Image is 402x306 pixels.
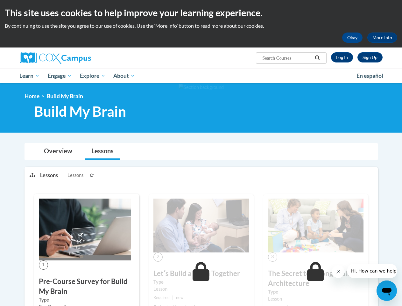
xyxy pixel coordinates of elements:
[153,252,163,262] span: 2
[20,52,91,64] img: Cox Campus
[367,33,397,43] a: More Info
[25,93,39,99] a: Home
[342,33,363,43] button: Okay
[16,69,44,83] a: Learn
[356,72,383,79] span: En español
[67,172,83,179] span: Lessons
[40,172,58,179] p: Lessons
[109,69,139,83] a: About
[153,269,249,279] h3: Letʹs Build a Brain Together
[262,54,313,62] input: Search Courses
[172,295,173,300] span: |
[176,295,184,300] span: new
[331,52,353,62] a: Log In
[39,296,134,303] label: Type
[153,295,170,300] span: Required
[39,277,134,296] h3: Pre-Course Survey for Build My Brain
[48,72,72,80] span: Engage
[15,69,387,83] div: Main menu
[268,269,363,288] h3: The Secret to Strong Brain Architecture
[38,143,79,160] a: Overview
[268,199,363,252] img: Course Image
[44,69,76,83] a: Engage
[332,265,345,278] iframe: Close message
[39,260,48,270] span: 1
[347,264,397,278] iframe: Message from company
[39,199,131,260] img: Course Image
[268,295,363,302] div: Lesson
[5,22,397,29] p: By continuing to use the site you agree to our use of cookies. Use the ‘More info’ button to read...
[47,93,83,99] span: Build My Brain
[20,52,134,64] a: Cox Campus
[113,72,135,80] span: About
[19,72,39,80] span: Learn
[4,4,52,10] span: Hi. How can we help?
[357,52,383,62] a: Register
[153,286,249,293] div: Lesson
[268,252,277,262] span: 3
[85,143,120,160] a: Lessons
[34,103,126,120] span: Build My Brain
[80,72,105,80] span: Explore
[5,6,397,19] h2: This site uses cookies to help improve your learning experience.
[268,288,363,295] label: Type
[313,54,322,62] button: Search
[377,280,397,301] iframe: Button to launch messaging window
[76,69,109,83] a: Explore
[153,199,249,252] img: Course Image
[179,84,224,91] img: Section background
[352,69,387,83] a: En español
[153,279,249,286] label: Type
